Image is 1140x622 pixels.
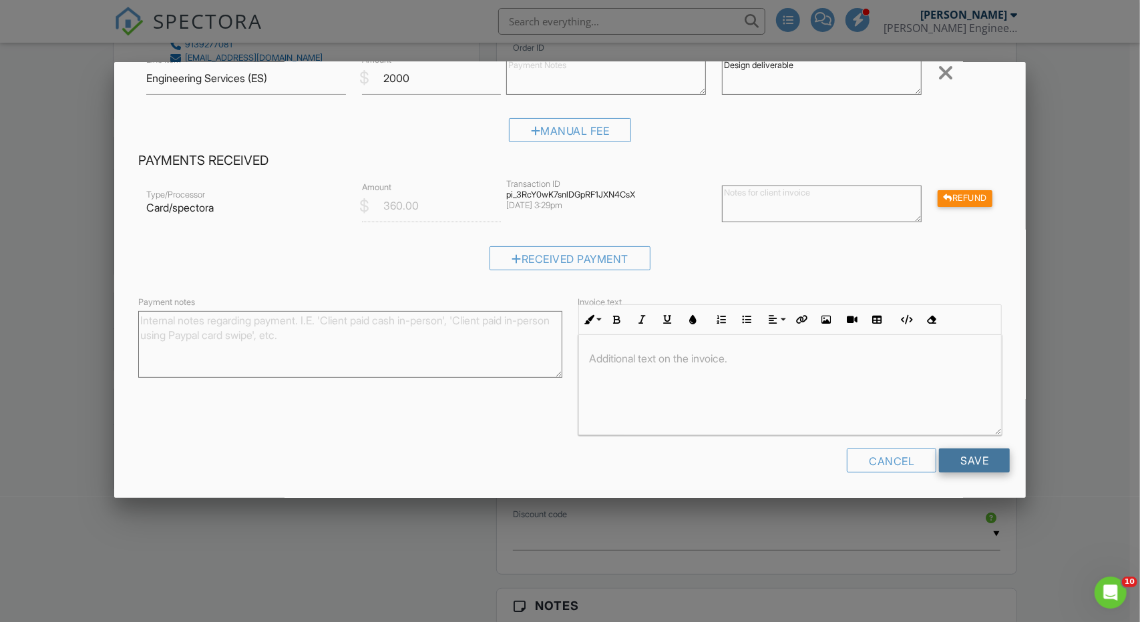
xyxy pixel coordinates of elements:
[894,307,919,332] button: Code View
[919,307,944,332] button: Clear Formatting
[735,307,760,332] button: Unordered List
[655,307,681,332] button: Underline (Ctrl+U)
[839,307,865,332] button: Insert Video
[362,182,391,194] label: Amount
[509,118,632,142] div: Manual Fee
[709,307,735,332] button: Ordered List
[146,200,346,215] p: Card/spectora
[362,53,391,65] label: Amount
[938,190,992,204] a: Refund
[138,152,1002,170] h4: Payments Received
[146,190,346,200] div: Type/Processor
[506,190,706,200] div: pi_3RcY0wK7snlDGpRF1JXN4CsX
[490,255,650,268] a: Received Payment
[146,53,181,65] label: Line Item
[604,307,630,332] button: Bold (Ctrl+B)
[578,296,622,308] label: Invoice text
[789,307,814,332] button: Insert Link (Ctrl+K)
[138,296,195,308] label: Payment notes
[939,448,1010,473] input: Save
[763,307,789,332] button: Align
[865,307,890,332] button: Insert Table
[681,307,706,332] button: Colors
[1122,577,1137,587] span: 10
[630,307,655,332] button: Italic (Ctrl+I)
[509,127,632,141] a: Manual Fee
[506,179,706,190] div: Transaction ID
[359,67,369,89] div: $
[490,246,650,270] div: Received Payment
[847,448,936,473] div: Cancel
[579,307,604,332] button: Inline Style
[814,307,839,332] button: Insert Image (Ctrl+P)
[938,190,992,207] div: Refund
[359,195,369,218] div: $
[1095,577,1127,609] iframe: Intercom live chat
[506,200,706,211] div: [DATE] 3:29pm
